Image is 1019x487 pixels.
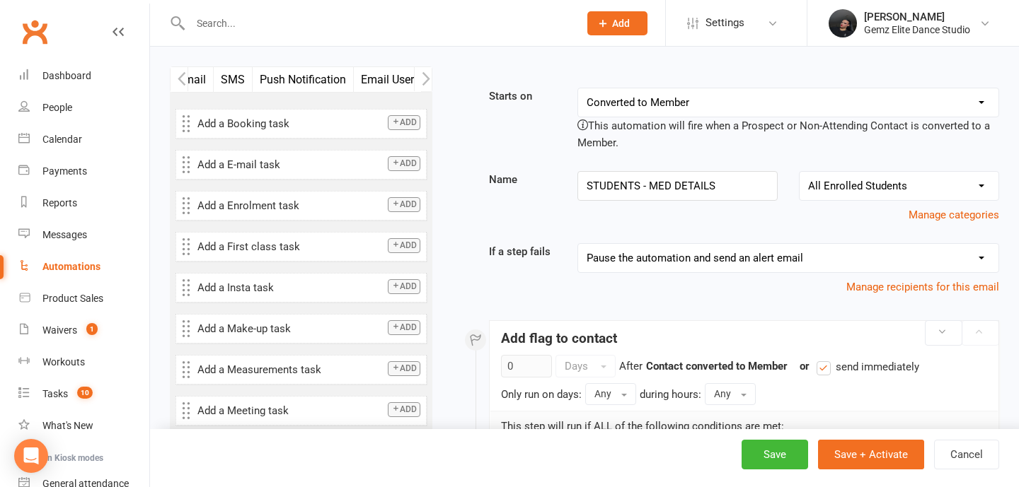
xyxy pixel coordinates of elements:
button: Any [705,383,756,404]
a: Clubworx [17,14,52,49]
a: Payments [18,156,149,187]
label: If a step fails [478,243,567,260]
p: Add a Insta task [197,279,420,296]
a: Manage recipients for this email [846,281,999,293]
p: This step will run if ALL of the following conditions are met: [501,418,987,435]
strong: Contact converted to Member [646,360,788,372]
a: Tasks 10 [18,378,149,410]
span: 10 [77,387,93,399]
button: Save [742,440,808,469]
div: Automations [42,261,100,272]
p: Add a First class task [197,238,420,255]
label: Name [478,171,567,188]
a: Dashboard [18,60,149,92]
div: Workouts [42,356,85,368]
button: Any [585,383,636,404]
label: Starts on [478,88,567,105]
div: Product Sales [42,293,103,304]
p: Add a Meeting task [197,402,420,419]
button: Add [587,11,647,35]
div: Gemz Elite Dance Studio [864,23,970,36]
div: Open Intercom Messenger [14,439,48,473]
button: Add [388,279,420,294]
div: [PERSON_NAME] [864,11,970,23]
img: thumb_image1739337055.png [829,9,857,37]
div: Dashboard [42,70,91,81]
button: Add [388,115,420,130]
div: or [791,358,919,375]
span: Add [612,18,630,29]
button: Add [388,320,420,335]
span: Settings [706,7,744,39]
button: Cancel [934,440,999,469]
button: Manage categories [909,206,999,223]
span: 1 [86,323,98,335]
div: Tasks [42,388,68,399]
button: SMS [214,67,253,92]
div: during hours: [640,386,701,403]
a: Calendar [18,124,149,156]
input: Search... [186,13,569,33]
strong: Add flag to contact [501,330,617,346]
p: Add a Enrolment task [197,197,420,214]
button: Add [388,156,420,171]
div: People [42,102,72,113]
a: People [18,92,149,124]
a: Automations [18,251,149,283]
a: Workouts [18,346,149,378]
span: send immediately [836,358,919,373]
button: Push Notification [253,67,354,92]
div: This automation will fire when a Prospect or Non-Attending Contact is converted to a Member. [577,117,999,151]
a: Product Sales [18,283,149,315]
div: Only run on days: [501,386,582,403]
button: Save + Activate [818,440,924,469]
a: What's New [18,410,149,442]
a: Reports [18,187,149,219]
button: Add [388,197,420,212]
button: Add [388,402,420,417]
div: Messages [42,229,87,240]
p: Add a E-mail task [197,156,420,173]
button: Add [388,238,420,253]
div: Waivers [42,324,77,336]
div: Payments [42,165,87,177]
div: Reports [42,197,77,209]
a: Messages [18,219,149,251]
a: Waivers 1 [18,315,149,346]
button: Add [388,361,420,376]
button: Email User [354,67,422,92]
button: Email [171,67,214,92]
span: After [619,360,643,372]
div: What's New [42,420,93,431]
div: Calendar [42,134,82,145]
p: Add a Measurements task [197,361,420,378]
p: Add a Booking task [197,115,420,132]
p: Add a Make-up task [197,320,420,337]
